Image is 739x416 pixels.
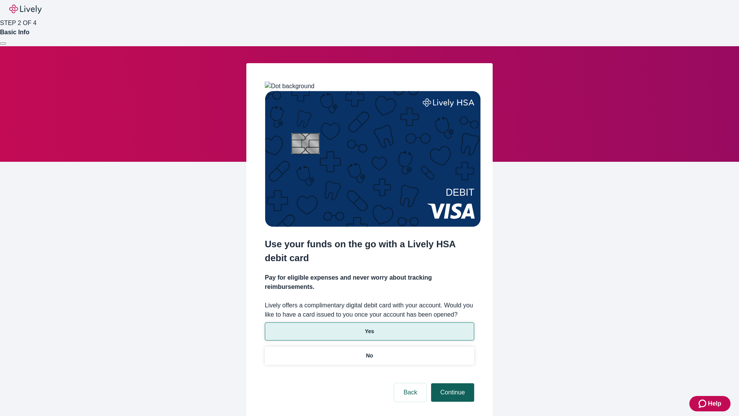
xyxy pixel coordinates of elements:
[394,383,426,402] button: Back
[265,322,474,341] button: Yes
[9,5,42,14] img: Lively
[431,383,474,402] button: Continue
[265,347,474,365] button: No
[265,301,474,319] label: Lively offers a complimentary digital debit card with your account. Would you like to have a card...
[365,327,374,335] p: Yes
[265,91,481,227] img: Debit card
[265,237,474,265] h2: Use your funds on the go with a Lively HSA debit card
[366,352,373,360] p: No
[265,273,474,292] h4: Pay for eligible expenses and never worry about tracking reimbursements.
[689,396,731,411] button: Zendesk support iconHelp
[708,399,721,408] span: Help
[265,82,314,91] img: Dot background
[699,399,708,408] svg: Zendesk support icon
